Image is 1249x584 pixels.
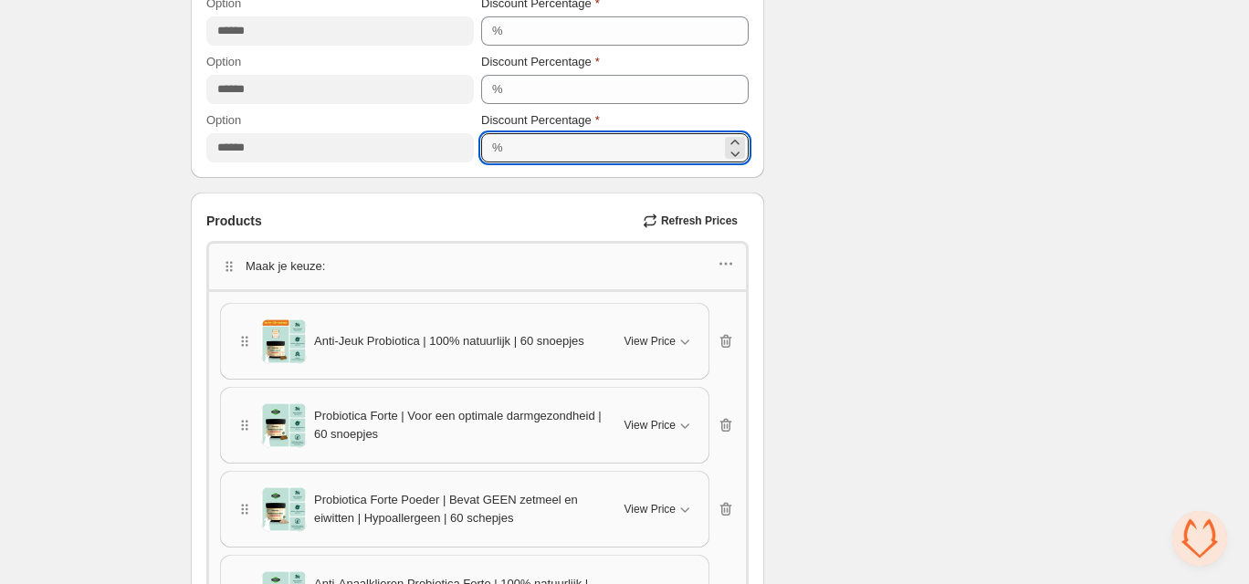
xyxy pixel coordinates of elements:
[624,418,676,433] span: View Price
[314,407,603,443] span: Probiotica Forte | Voor een optimale darmgezondheid | 60 snoepjes
[614,411,705,440] button: View Price
[206,111,241,130] label: Option
[492,22,503,40] div: %
[261,318,307,364] img: Anti-Jeuk Probiotica | 100% natuurlijk | 60 snoepjes
[635,208,749,234] button: Refresh Prices
[624,502,676,516] span: View Price
[206,212,262,230] span: Products
[261,402,307,448] img: Probiotica Forte | Voor een optimale darmgezondheid | 60 snoepjes
[614,327,705,356] button: View Price
[481,53,600,71] label: Discount Percentage
[492,139,503,157] div: %
[314,332,584,350] span: Anti-Jeuk Probiotica | 100% natuurlijk | 60 snoepjes
[614,495,705,524] button: View Price
[1172,511,1227,566] a: Open chat
[206,53,241,71] label: Option
[492,80,503,99] div: %
[481,111,600,130] label: Discount Percentage
[661,214,738,228] span: Refresh Prices
[624,334,676,349] span: View Price
[314,491,603,527] span: Probiotica Forte Poeder | Bevat GEEN zetmeel en eiwitten | Hypoallergeen | 60 schepjes
[261,486,307,532] img: Probiotica Forte Poeder | Bevat GEEN zetmeel en eiwitten | Hypoallergeen | 60 schepjes
[246,257,325,276] p: Maak je keuze:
